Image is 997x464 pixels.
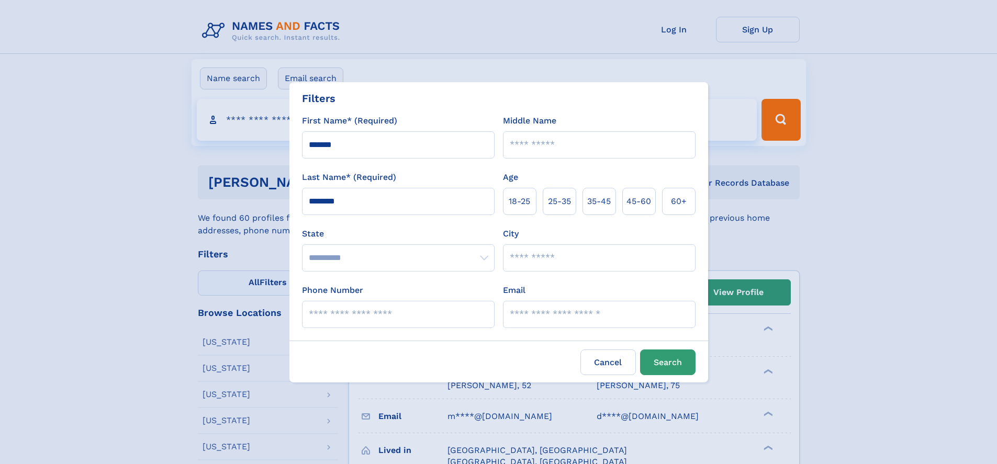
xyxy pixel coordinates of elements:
[640,349,696,375] button: Search
[580,349,636,375] label: Cancel
[302,284,363,297] label: Phone Number
[503,115,556,127] label: Middle Name
[503,284,525,297] label: Email
[503,228,519,240] label: City
[509,195,530,208] span: 18‑25
[626,195,651,208] span: 45‑60
[548,195,571,208] span: 25‑35
[671,195,687,208] span: 60+
[302,115,397,127] label: First Name* (Required)
[302,90,335,106] div: Filters
[302,228,495,240] label: State
[302,171,396,184] label: Last Name* (Required)
[587,195,611,208] span: 35‑45
[503,171,518,184] label: Age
